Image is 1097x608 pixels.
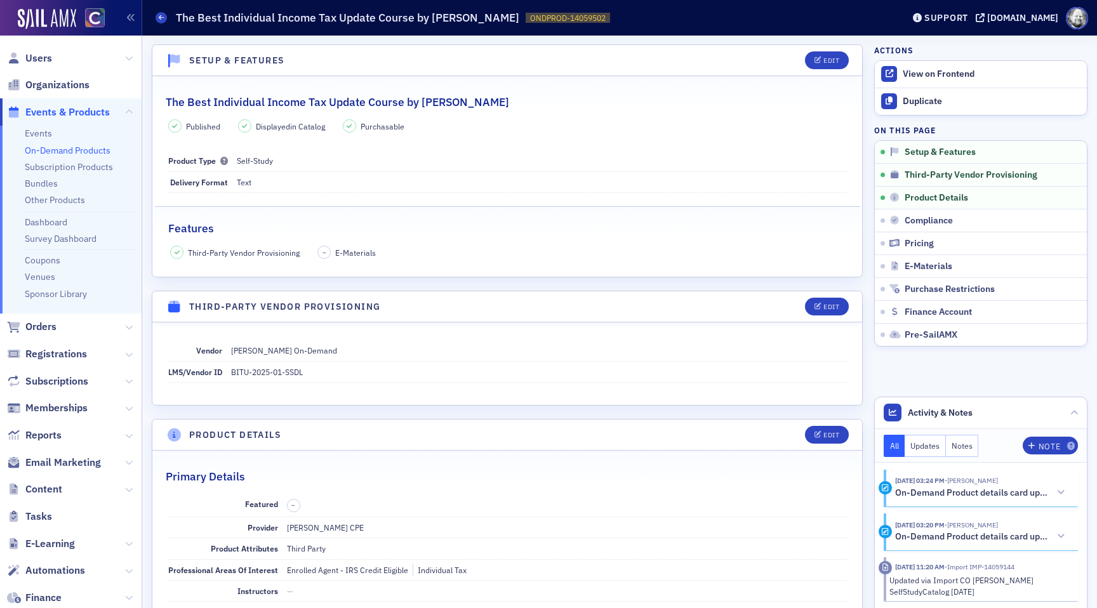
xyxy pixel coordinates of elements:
h4: Product Details [189,428,281,442]
span: Finance Account [905,307,972,318]
span: Registrations [25,347,87,361]
span: Tasks [25,510,52,524]
h5: On-Demand Product details card updated [895,487,1048,499]
span: Featured [245,499,278,509]
h2: Primary Details [166,468,245,485]
span: Pricing [905,238,934,249]
button: Edit [805,51,849,69]
button: On-Demand Product details card updated [895,530,1069,543]
a: Coupons [25,254,60,266]
a: Registrations [7,347,87,361]
span: Organizations [25,78,90,92]
a: View Homepage [76,8,105,30]
div: Edit [823,57,839,64]
a: Dashboard [25,216,67,228]
span: Displayed in Catalog [256,121,325,132]
a: Sponsor Library [25,288,87,300]
button: Edit [805,298,849,315]
span: Product Type [168,155,228,166]
span: Setup & Features [905,147,976,158]
button: Updates [905,435,946,457]
a: View on Frontend [875,61,1087,88]
dd: BITU-2025-01-SSDL [231,362,847,382]
span: Product Attributes [211,543,278,553]
span: Purchasable [361,121,404,132]
time: 9/29/2025 11:20 AM [895,562,945,571]
span: Purchase Restrictions [905,284,995,295]
span: Published [186,121,220,132]
span: Vendor [196,345,222,355]
a: Events & Products [7,105,110,119]
span: E-Materials [335,247,376,258]
a: Organizations [7,78,90,92]
span: Product Details [905,192,968,204]
div: Enrolled Agent - IRS Credit Eligible [287,564,408,576]
span: Pamela Galey-Coleman [945,520,998,529]
span: Pre-SailAMX [905,329,957,341]
span: Provider [248,522,278,532]
a: Automations [7,564,85,578]
a: Reports [7,428,62,442]
span: Import IMP-14059144 [945,562,1014,571]
span: Delivery Format [170,177,228,187]
h4: On this page [874,124,1087,136]
a: Survey Dashboard [25,233,96,244]
span: Compliance [905,215,953,227]
button: Edit [805,426,849,444]
span: Text [237,177,251,187]
h5: On-Demand Product details card updated [895,531,1048,543]
span: LMS/Vendor ID [168,367,222,377]
div: Support [924,12,968,23]
div: Edit [823,303,839,310]
span: [PERSON_NAME] On-Demand [231,345,337,355]
img: SailAMX [85,8,105,28]
h2: Features [168,220,214,237]
span: Self-Study [237,155,273,166]
a: Subscriptions [7,374,88,388]
span: Professional Areas Of Interest [168,565,278,575]
span: Memberships [25,401,88,415]
a: Bundles [25,178,58,189]
button: Notes [946,435,979,457]
span: Orders [25,320,57,334]
a: Users [7,51,52,65]
div: Third Party [287,543,326,554]
img: SailAMX [18,9,76,29]
div: [DOMAIN_NAME] [987,12,1058,23]
a: Orders [7,320,57,334]
div: Individual Tax [413,564,467,576]
span: Content [25,482,62,496]
div: Duplicate [903,96,1080,107]
span: Subscriptions [25,374,88,388]
button: [DOMAIN_NAME] [976,13,1063,22]
span: Email Marketing [25,456,101,470]
h1: The Best Individual Income Tax Update Course by [PERSON_NAME] [176,10,519,25]
span: E-Learning [25,537,75,551]
span: Events & Products [25,105,110,119]
a: On-Demand Products [25,145,110,156]
a: Content [7,482,62,496]
time: 10/9/2025 03:20 PM [895,520,945,529]
div: Updated via Import CO [PERSON_NAME] SelfStudyCatalog [DATE] [889,574,1069,598]
a: Subscription Products [25,161,113,173]
span: [PERSON_NAME] CPE [287,522,364,532]
div: Note [1039,443,1060,450]
span: – [322,248,326,257]
span: ONDPROD-14059502 [530,13,606,23]
span: – [291,501,295,510]
span: — [287,586,293,596]
div: View on Frontend [903,69,1080,80]
span: Reports [25,428,62,442]
a: Tasks [7,510,52,524]
span: Profile [1066,7,1088,29]
div: Imported Activity [879,561,892,574]
a: Memberships [7,401,88,415]
time: 10/9/2025 03:24 PM [895,476,945,485]
h4: Actions [874,44,914,56]
button: Note [1023,437,1078,454]
a: Email Marketing [7,456,101,470]
a: E-Learning [7,537,75,551]
span: Activity & Notes [908,406,973,420]
span: Pamela Galey-Coleman [945,476,998,485]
